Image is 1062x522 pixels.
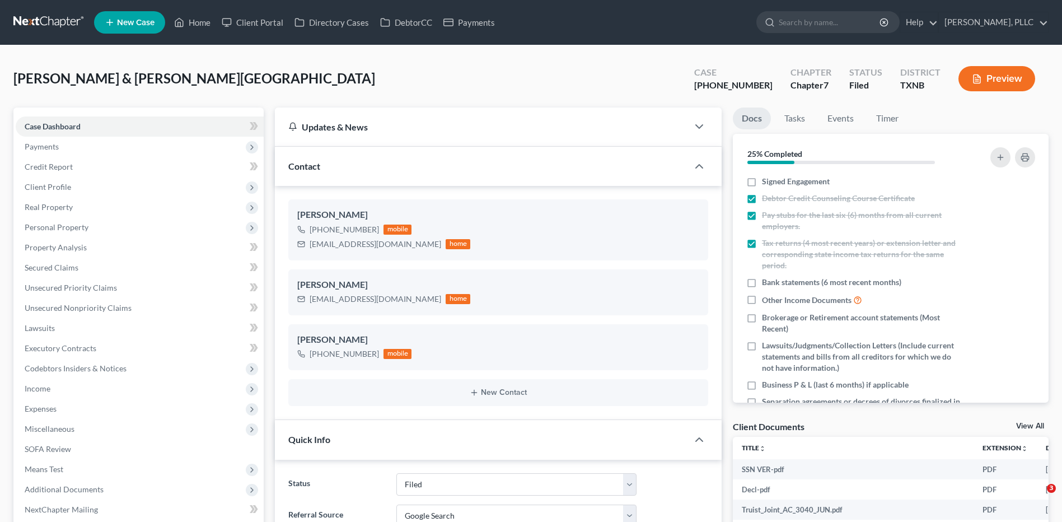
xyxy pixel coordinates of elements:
[310,293,441,305] div: [EMAIL_ADDRESS][DOMAIN_NAME]
[446,239,470,249] div: home
[216,12,289,32] a: Client Portal
[900,12,938,32] a: Help
[974,459,1037,479] td: PDF
[762,396,960,418] span: Separation agreements or decrees of divorces finalized in the past 2 years
[25,424,74,434] span: Miscellaneous
[297,333,699,347] div: [PERSON_NAME]
[790,66,831,79] div: Chapter
[775,108,814,129] a: Tasks
[16,500,264,520] a: NextChapter Mailing
[25,283,117,292] span: Unsecured Priority Claims
[1047,484,1056,493] span: 3
[1021,445,1028,452] i: unfold_more
[1016,422,1044,430] a: View All
[974,479,1037,500] td: PDF
[939,12,1048,32] a: [PERSON_NAME], PLLC
[438,12,500,32] a: Payments
[762,176,830,187] span: Signed Engagement
[694,66,773,79] div: Case
[733,479,974,500] td: Decl-pdf
[733,108,771,129] a: Docs
[762,295,852,306] span: Other Income Documents
[762,340,960,374] span: Lawsuits/Judgments/Collection Letters (Include current statements and bills from all creditors fo...
[790,79,831,92] div: Chapter
[742,444,766,452] a: Titleunfold_more
[25,444,71,454] span: SOFA Review
[288,434,330,445] span: Quick Info
[283,473,390,496] label: Status
[16,157,264,177] a: Credit Report
[289,12,375,32] a: Directory Cases
[762,277,901,288] span: Bank statements (6 most recent months)
[25,464,63,474] span: Means Test
[16,338,264,358] a: Executory Contracts
[13,70,375,86] span: [PERSON_NAME] & [PERSON_NAME][GEOGRAPHIC_DATA]
[383,225,411,235] div: mobile
[25,343,96,353] span: Executory Contracts
[733,421,804,432] div: Client Documents
[974,500,1037,520] td: PDF
[25,323,55,333] span: Lawsuits
[297,208,699,222] div: [PERSON_NAME]
[762,379,909,390] span: Business P & L (last 6 months) if applicable
[25,363,127,373] span: Codebtors Insiders & Notices
[25,263,78,272] span: Secured Claims
[169,12,216,32] a: Home
[25,404,57,413] span: Expenses
[16,278,264,298] a: Unsecured Priority Claims
[310,224,379,235] div: [PHONE_NUMBER]
[733,500,974,520] td: Truist_Joint_AC_3040_JUN.pdf
[983,444,1028,452] a: Extensionunfold_more
[310,348,379,360] div: [PHONE_NUMBER]
[16,318,264,338] a: Lawsuits
[694,79,773,92] div: [PHONE_NUMBER]
[733,459,974,479] td: SSN VER-pdf
[762,312,960,334] span: Brokerage or Retirement account statements (Most Recent)
[867,108,907,129] a: Timer
[25,162,73,171] span: Credit Report
[310,239,441,250] div: [EMAIL_ADDRESS][DOMAIN_NAME]
[779,12,881,32] input: Search by name...
[25,243,87,252] span: Property Analysis
[759,445,766,452] i: unfold_more
[25,303,132,313] span: Unsecured Nonpriority Claims
[25,202,73,212] span: Real Property
[762,209,960,232] span: Pay stubs for the last six (6) months from all current employers.
[297,388,699,397] button: New Contact
[16,116,264,137] a: Case Dashboard
[25,122,81,131] span: Case Dashboard
[25,505,98,514] span: NextChapter Mailing
[900,66,941,79] div: District
[383,349,411,359] div: mobile
[25,384,50,393] span: Income
[849,66,882,79] div: Status
[16,298,264,318] a: Unsecured Nonpriority Claims
[297,278,699,292] div: [PERSON_NAME]
[762,237,960,271] span: Tax returns (4 most recent years) or extension letter and corresponding state income tax returns ...
[288,161,320,171] span: Contact
[446,294,470,304] div: home
[900,79,941,92] div: TXNB
[288,121,675,133] div: Updates & News
[747,149,802,159] strong: 25% Completed
[958,66,1035,91] button: Preview
[16,237,264,258] a: Property Analysis
[849,79,882,92] div: Filed
[25,222,88,232] span: Personal Property
[824,80,829,90] span: 7
[818,108,863,129] a: Events
[25,142,59,151] span: Payments
[16,439,264,459] a: SOFA Review
[762,193,915,204] span: Debtor Credit Counseling Course Certificate
[1024,484,1051,511] iframe: Intercom live chat
[117,18,155,27] span: New Case
[16,258,264,278] a: Secured Claims
[375,12,438,32] a: DebtorCC
[25,182,71,192] span: Client Profile
[25,484,104,494] span: Additional Documents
